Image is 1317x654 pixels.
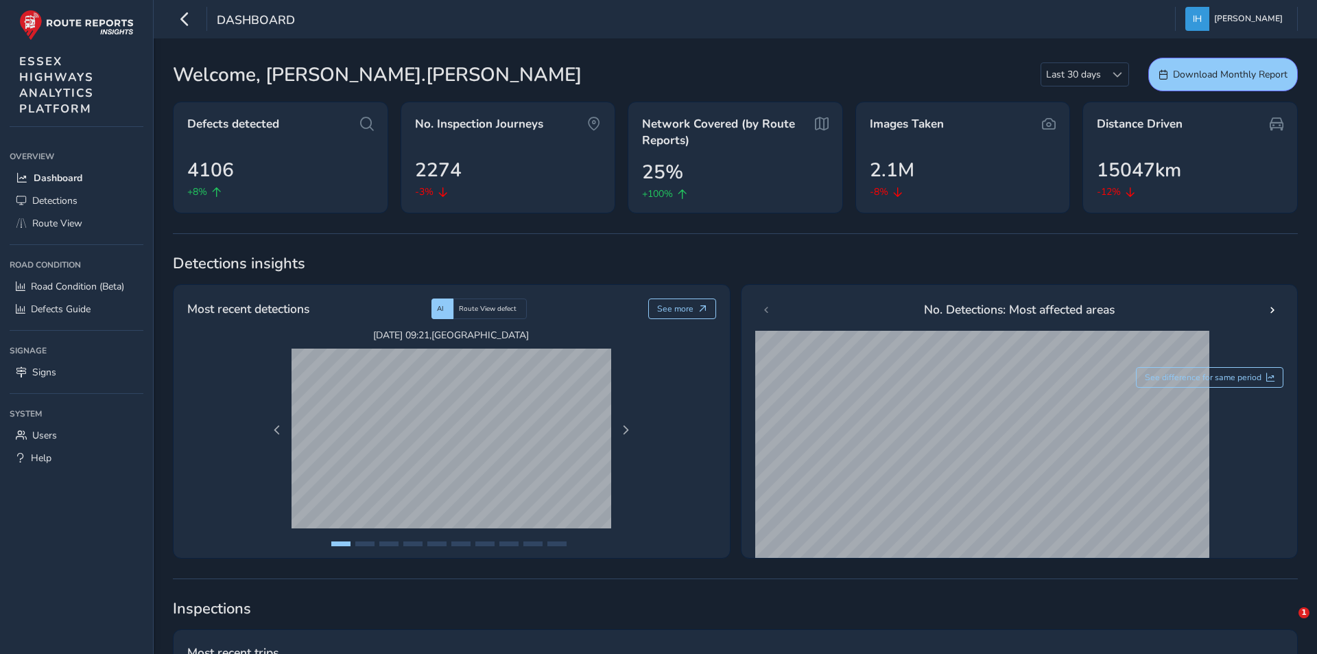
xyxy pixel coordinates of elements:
span: 1 [1298,607,1309,618]
div: Route View defect [453,299,527,319]
span: Detections [32,194,78,207]
span: 15047km [1097,156,1181,185]
span: Distance Driven [1097,116,1183,132]
iframe: Intercom live chat [1270,607,1303,640]
span: AI [437,304,444,314]
a: Signs [10,361,143,384]
button: Page 7 [475,541,495,546]
span: Dashboard [217,12,295,31]
span: +8% [187,185,207,199]
span: Route View defect [459,304,517,314]
a: Dashboard [10,167,143,189]
span: Signs [32,366,56,379]
span: -8% [870,185,888,199]
img: diamond-layout [1185,7,1209,31]
span: ESSEX HIGHWAYS ANALYTICS PLATFORM [19,54,94,117]
span: Defects detected [187,116,279,132]
span: No. Inspection Journeys [415,116,543,132]
span: Welcome, [PERSON_NAME].[PERSON_NAME] [173,60,582,89]
span: No. Detections: Most affected areas [924,301,1115,318]
div: System [10,404,143,424]
button: Page 1 [331,541,351,546]
span: Most recent detections [187,300,309,318]
button: Page 10 [547,541,567,546]
a: Help [10,447,143,469]
a: Detections [10,189,143,212]
span: Defects Guide [31,303,91,316]
span: See difference for same period [1145,372,1261,383]
span: Road Condition (Beta) [31,280,124,293]
span: Dashboard [34,172,82,185]
a: Defects Guide [10,298,143,320]
button: Page 2 [355,541,375,546]
div: Signage [10,340,143,361]
span: [PERSON_NAME] [1214,7,1283,31]
button: See difference for same period [1136,367,1284,388]
span: Route View [32,217,82,230]
span: -12% [1097,185,1121,199]
span: Help [31,452,51,465]
button: [PERSON_NAME] [1185,7,1288,31]
span: Last 30 days [1041,63,1106,86]
div: Road Condition [10,255,143,275]
span: Inspections [173,598,1298,619]
button: Page 8 [499,541,519,546]
span: 2274 [415,156,462,185]
div: Overview [10,146,143,167]
span: Images Taken [870,116,944,132]
button: Next Page [616,421,635,440]
a: Users [10,424,143,447]
span: +100% [642,187,673,201]
span: See more [657,303,693,314]
span: 25% [642,158,683,187]
span: -3% [415,185,434,199]
span: Detections insights [173,253,1298,274]
span: Users [32,429,57,442]
a: Route View [10,212,143,235]
span: 2.1M [870,156,914,185]
span: Download Monthly Report [1173,68,1288,81]
div: AI [431,299,453,319]
a: Road Condition (Beta) [10,275,143,298]
span: 4106 [187,156,234,185]
button: Page 4 [403,541,423,546]
button: Previous Page [268,421,287,440]
span: Network Covered (by Route Reports) [642,116,809,148]
button: Page 5 [427,541,447,546]
span: [DATE] 09:21 , [GEOGRAPHIC_DATA] [292,329,611,342]
img: rr logo [19,10,134,40]
button: See more [648,299,716,319]
button: Page 9 [523,541,543,546]
button: Page 6 [451,541,471,546]
button: Download Monthly Report [1148,58,1298,91]
button: Page 3 [379,541,399,546]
